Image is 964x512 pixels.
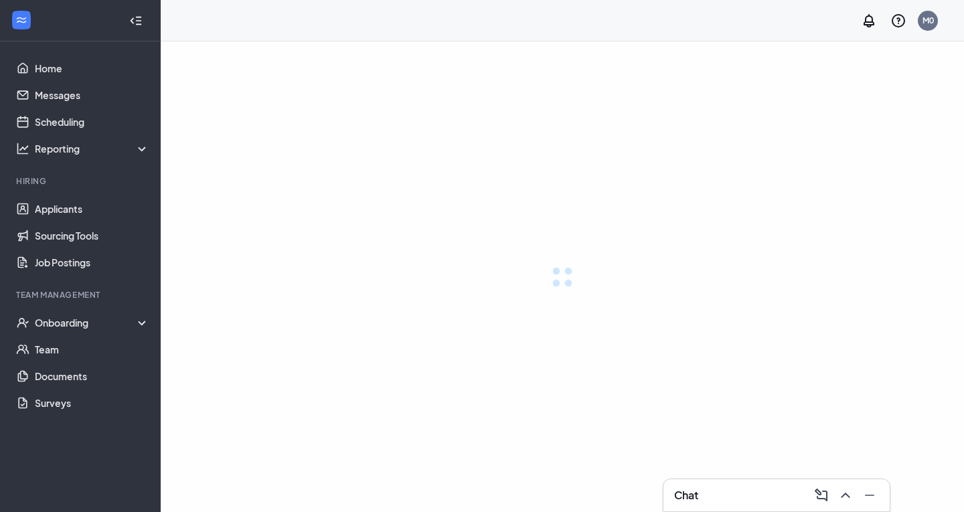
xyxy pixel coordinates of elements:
a: Scheduling [35,108,149,135]
svg: QuestionInfo [890,13,906,29]
a: Sourcing Tools [35,222,149,249]
svg: Minimize [862,487,878,503]
a: Documents [35,363,149,390]
a: Surveys [35,390,149,416]
a: Messages [35,82,149,108]
svg: ChevronUp [837,487,854,503]
div: M0 [922,15,934,26]
svg: Notifications [861,13,877,29]
a: Home [35,55,149,82]
svg: ComposeMessage [813,487,829,503]
h3: Chat [674,488,698,503]
div: Team Management [16,289,147,301]
div: Hiring [16,175,147,187]
svg: UserCheck [16,316,29,329]
button: Minimize [858,485,879,506]
button: ChevronUp [833,485,855,506]
button: ComposeMessage [809,485,831,506]
div: Reporting [35,142,150,155]
a: Team [35,336,149,363]
a: Applicants [35,195,149,222]
svg: Collapse [129,14,143,27]
svg: WorkstreamLogo [15,13,28,27]
div: Onboarding [35,316,150,329]
a: Job Postings [35,249,149,276]
svg: Analysis [16,142,29,155]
